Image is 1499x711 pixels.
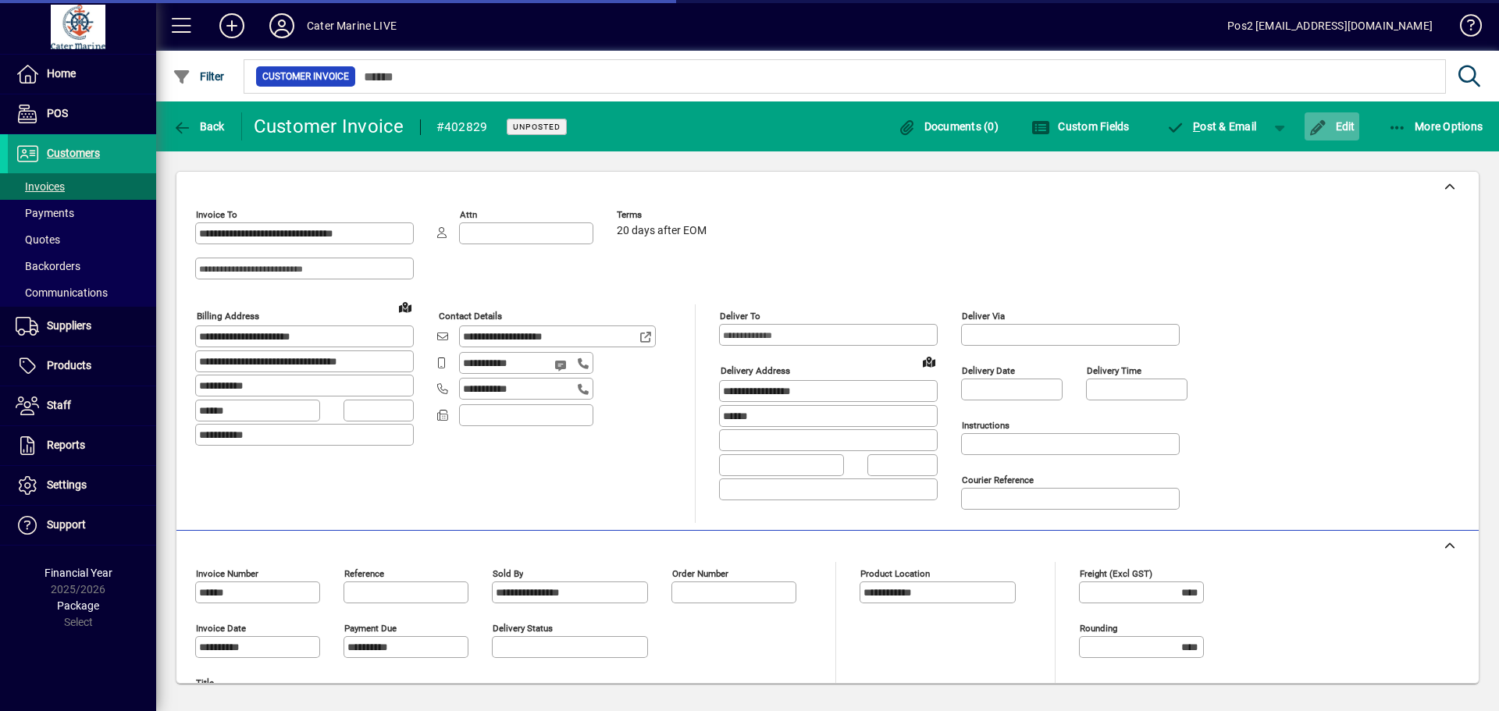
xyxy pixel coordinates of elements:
a: Suppliers [8,307,156,346]
mat-label: Title [196,677,214,688]
span: Settings [47,478,87,491]
mat-label: Invoice date [196,623,246,634]
mat-label: Delivery time [1087,365,1141,376]
span: 20 days after EOM [617,225,707,237]
a: Reports [8,426,156,465]
mat-label: Rounding [1080,623,1117,634]
span: Customers [47,147,100,159]
span: Invoices [16,180,65,193]
span: P [1193,120,1200,133]
mat-label: Delivery date [962,365,1015,376]
mat-label: Reference [344,568,384,579]
a: Quotes [8,226,156,253]
button: Filter [169,62,229,91]
span: More Options [1388,120,1483,133]
span: Quotes [16,233,60,246]
span: Payments [16,207,74,219]
span: Edit [1309,120,1355,133]
div: Pos2 [EMAIL_ADDRESS][DOMAIN_NAME] [1227,13,1433,38]
span: Custom Fields [1031,120,1130,133]
span: Terms [617,210,710,220]
a: Settings [8,466,156,505]
span: Support [47,518,86,531]
mat-label: Deliver To [720,311,760,322]
a: Backorders [8,253,156,279]
a: Products [8,347,156,386]
a: Support [8,506,156,545]
button: Custom Fields [1027,112,1134,140]
span: Reports [47,439,85,451]
span: Unposted [513,122,561,132]
app-page-header-button: Back [156,112,242,140]
mat-label: Delivery status [493,623,553,634]
a: View on map [917,349,942,374]
span: Filter [173,70,225,83]
div: Customer Invoice [254,114,404,139]
mat-label: Deliver via [962,311,1005,322]
span: POS [47,107,68,119]
a: Communications [8,279,156,306]
span: ost & Email [1166,120,1257,133]
mat-label: Freight (excl GST) [1080,568,1152,579]
button: Add [207,12,257,40]
span: Communications [16,286,108,299]
mat-label: Product location [860,568,930,579]
span: Package [57,599,99,612]
mat-label: Order number [672,568,728,579]
button: Post & Email [1159,112,1265,140]
button: Back [169,112,229,140]
span: Customer Invoice [262,69,349,84]
div: #402829 [436,115,488,140]
mat-label: Payment due [344,623,397,634]
span: Products [47,359,91,371]
mat-label: Attn [460,209,477,220]
button: More Options [1384,112,1487,140]
a: Invoices [8,173,156,200]
span: Staff [47,399,71,411]
span: Back [173,120,225,133]
mat-label: Courier Reference [962,475,1034,485]
mat-label: Instructions [962,420,1009,431]
a: Knowledge Base [1448,3,1479,54]
span: Suppliers [47,319,91,332]
button: Documents (0) [893,112,1002,140]
a: View on map [393,294,418,319]
button: Edit [1305,112,1359,140]
span: Home [47,67,76,80]
a: Home [8,55,156,94]
mat-label: Sold by [493,568,523,579]
a: Payments [8,200,156,226]
a: POS [8,94,156,133]
span: Financial Year [45,567,112,579]
mat-label: Invoice To [196,209,237,220]
span: Backorders [16,260,80,272]
a: Staff [8,386,156,425]
button: Send SMS [543,347,581,384]
div: Cater Marine LIVE [307,13,397,38]
mat-label: Invoice number [196,568,258,579]
span: Documents (0) [897,120,999,133]
button: Profile [257,12,307,40]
